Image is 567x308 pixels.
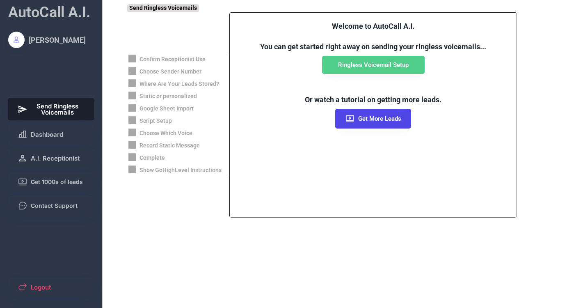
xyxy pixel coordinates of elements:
[139,117,172,125] div: Script Setup
[31,131,63,138] span: Dashboard
[139,142,200,150] div: Record Static Message
[260,22,486,51] font: Welcome to AutoCall A.I. You can get started right away on sending your ringless voicemails...
[139,166,222,175] div: Show GoHighLevel Instructions
[139,92,197,101] div: Static or personalized
[8,172,95,192] button: Get 1000s of leads
[31,179,83,185] span: Get 1000s of leads
[8,148,95,168] button: A.I. Receptionist
[8,196,95,216] button: Contact Support
[139,80,219,88] div: Where Are Your Leads Stored?
[139,68,201,76] div: Choose Sender Number
[31,155,80,161] span: A.I. Receptionist
[8,277,95,297] button: Logout
[139,154,165,162] div: Complete
[139,105,194,113] div: Google Sheet Import
[127,4,199,12] div: Send Ringless Voicemails
[335,109,411,129] button: Get More Leads
[31,103,85,115] span: Send Ringless Voicemails
[8,98,95,120] button: Send Ringless Voicemails
[8,124,95,144] button: Dashboard
[31,203,78,209] span: Contact Support
[305,95,441,104] font: Or watch a tutorial on getting more leads.
[139,55,206,64] div: Confirm Receptionist Use
[139,129,192,138] div: Choose Which Voice
[322,56,425,74] button: Ringless Voicemail Setup
[358,116,401,122] span: Get More Leads
[8,2,90,23] div: AutoCall A.I.
[31,284,51,290] span: Logout
[29,35,86,45] div: [PERSON_NAME]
